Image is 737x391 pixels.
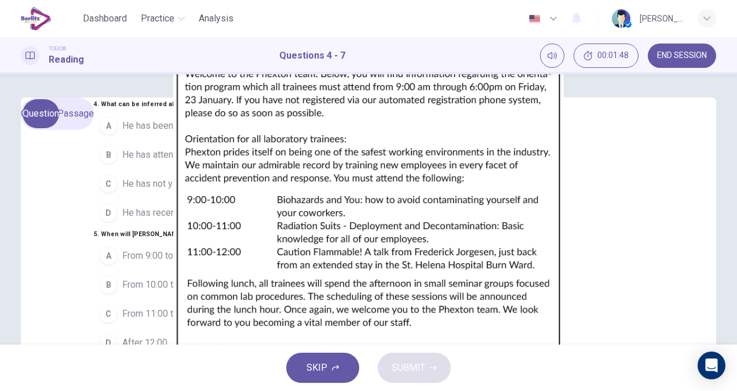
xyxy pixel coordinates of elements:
[83,12,127,26] span: Dashboard
[49,45,66,53] span: TOEIC®
[640,12,684,26] div: [PERSON_NAME] [PERSON_NAME] [PERSON_NAME]
[648,44,716,68] button: END SESSION
[527,15,542,23] img: en
[698,352,725,379] div: Open Intercom Messenger
[540,44,564,68] div: Mute
[286,353,359,383] button: SKIP
[279,49,345,63] h1: Questions 4 - 7
[141,12,174,26] span: Practice
[657,51,707,60] span: END SESSION
[78,8,132,29] button: Dashboard
[574,44,639,68] div: Hide
[307,360,327,376] span: SKIP
[612,9,630,28] img: Profile picture
[136,8,189,29] button: Practice
[597,51,629,60] span: 00:01:48
[199,12,233,26] span: Analysis
[49,53,84,67] h1: Reading
[194,8,238,29] button: Analysis
[574,44,639,68] button: 00:01:48
[21,7,78,30] a: EduSynch logo
[21,7,52,30] img: EduSynch logo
